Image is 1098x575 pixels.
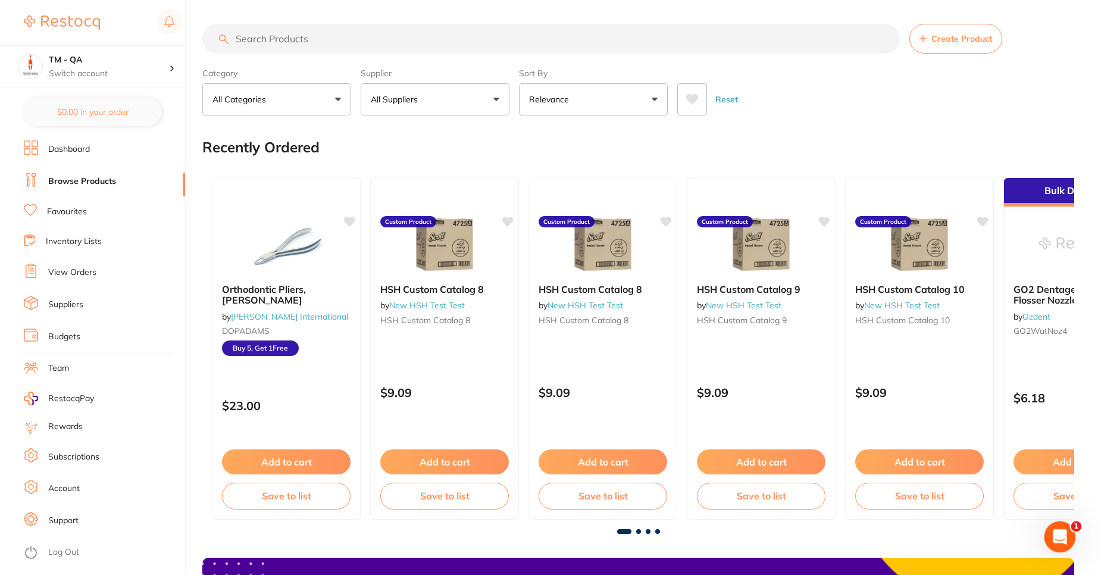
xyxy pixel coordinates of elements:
[46,236,102,248] a: Inventory Lists
[24,98,161,126] button: $0.00 in your order
[380,300,465,311] span: by
[24,392,38,405] img: RestocqPay
[380,386,509,399] p: $9.09
[539,315,667,325] small: HSH Custom Catalog 8
[380,449,509,474] button: Add to cart
[212,93,271,105] p: All Categories
[1022,311,1050,322] a: Ozdent
[248,215,325,274] img: Orthodontic Pliers, Adams
[24,543,182,562] button: Log Out
[697,284,825,295] b: HSH Custom Catalog 9
[361,83,509,115] button: All Suppliers
[222,399,351,412] p: $23.00
[202,139,320,156] h2: Recently Ordered
[48,176,116,187] a: Browse Products
[222,284,351,306] b: Orthodontic Pliers, Adams
[48,331,80,343] a: Budgets
[380,216,436,228] label: Custom Product
[24,15,100,30] img: Restocq Logo
[519,68,668,79] label: Sort By
[855,483,984,509] button: Save to list
[564,215,642,274] img: HSH Custom Catalog 8
[539,284,667,295] b: HSH Custom Catalog 8
[380,483,509,509] button: Save to list
[361,68,509,79] label: Supplier
[529,93,574,105] p: Relevance
[539,300,623,311] span: by
[697,315,825,325] small: HSH Custom Catalog 9
[48,515,79,527] a: Support
[539,386,667,399] p: $9.09
[222,326,351,336] small: DOPADAMS
[1071,521,1082,532] span: 1
[380,315,509,325] small: HSH Custom Catalog 8
[202,24,900,54] input: Search Products
[539,449,667,474] button: Add to cart
[406,215,483,274] img: HSH Custom Catalog 8
[1044,521,1076,553] iframe: Intercom live chat
[48,143,90,155] a: Dashboard
[48,362,69,374] a: Team
[855,315,984,325] small: HSH Custom Catalog 10
[24,392,94,405] a: RestocqPay
[48,546,79,558] a: Log Out
[855,386,984,399] p: $9.09
[1013,311,1050,322] span: by
[222,449,351,474] button: Add to cart
[855,449,984,474] button: Add to cart
[539,483,667,509] button: Save to list
[202,83,351,115] button: All Categories
[222,340,299,356] span: Buy 5, Get 1 Free
[49,68,169,80] p: Switch account
[371,93,423,105] p: All Suppliers
[231,311,348,322] a: [PERSON_NAME] International
[48,267,96,279] a: View Orders
[380,284,509,295] b: HSH Custom Catalog 8
[539,216,595,228] label: Custom Product
[706,300,781,311] a: New HSH Test Test
[697,449,825,474] button: Add to cart
[864,300,940,311] a: New HSH Test Test
[931,34,992,43] span: Create Product
[855,216,911,228] label: Custom Product
[48,483,80,495] a: Account
[24,9,100,36] a: Restocq Logo
[548,300,623,311] a: New HSH Test Test
[47,206,87,218] a: Favourites
[222,483,351,509] button: Save to list
[697,386,825,399] p: $9.09
[48,421,83,433] a: Rewards
[855,300,940,311] span: by
[48,299,83,311] a: Suppliers
[855,284,984,295] b: HSH Custom Catalog 10
[48,393,94,405] span: RestocqPay
[519,83,668,115] button: Relevance
[49,54,169,66] h4: TM - QA
[909,24,1002,54] button: Create Product
[18,55,42,79] img: TM - QA
[48,451,99,463] a: Subscriptions
[712,83,742,115] button: Reset
[722,215,800,274] img: HSH Custom Catalog 9
[881,215,958,274] img: HSH Custom Catalog 10
[697,483,825,509] button: Save to list
[697,300,781,311] span: by
[202,68,351,79] label: Category
[222,311,348,322] span: by
[389,300,465,311] a: New HSH Test Test
[697,216,753,228] label: Custom Product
